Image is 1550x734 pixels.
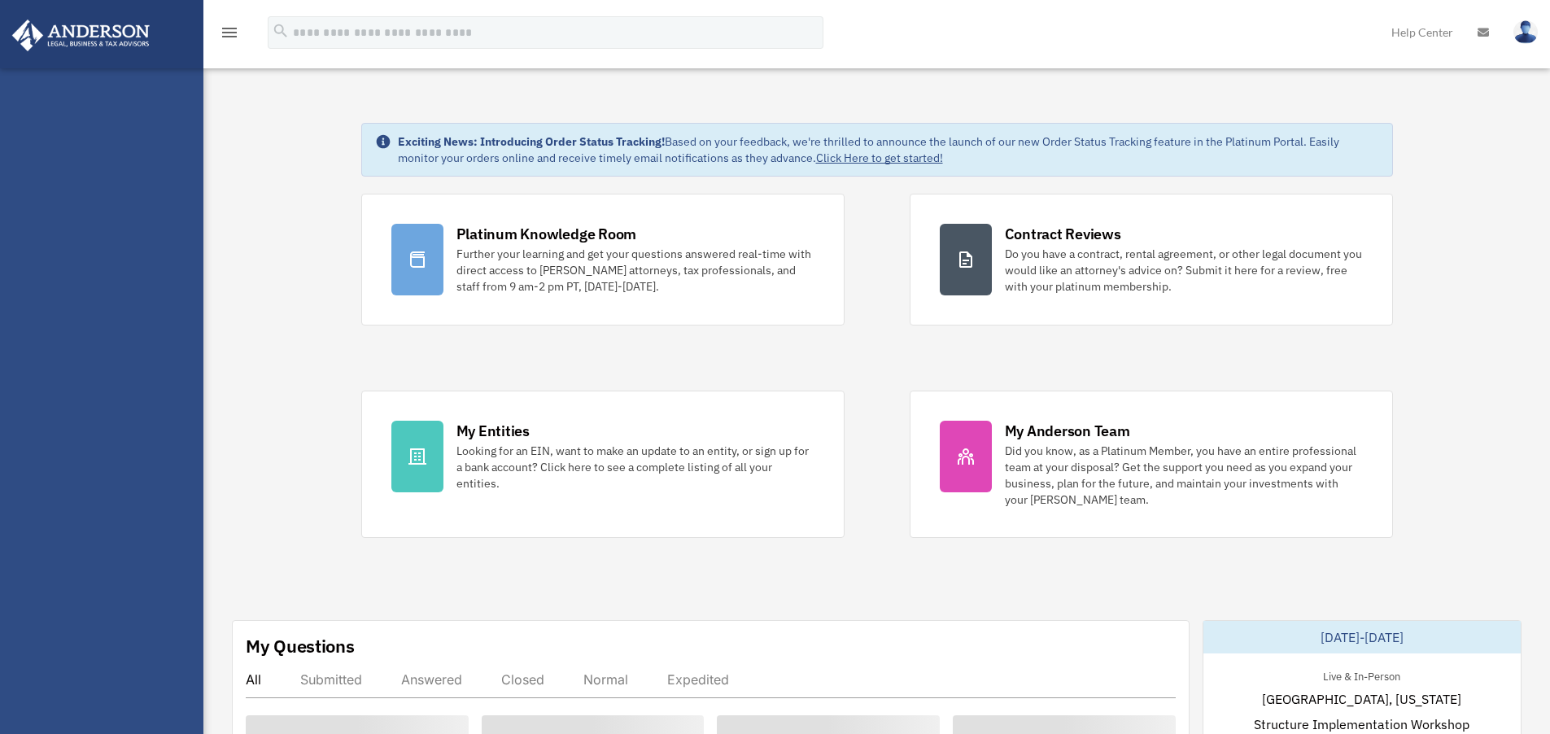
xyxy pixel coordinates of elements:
[910,391,1393,538] a: My Anderson Team Did you know, as a Platinum Member, you have an entire professional team at your...
[456,443,814,492] div: Looking for an EIN, want to make an update to an entity, or sign up for a bank account? Click her...
[456,224,637,244] div: Platinum Knowledge Room
[272,22,290,40] i: search
[456,421,530,441] div: My Entities
[1254,714,1469,734] span: Structure Implementation Workshop
[816,151,943,165] a: Click Here to get started!
[910,194,1393,325] a: Contract Reviews Do you have a contract, rental agreement, or other legal document you would like...
[1203,621,1521,653] div: [DATE]-[DATE]
[220,23,239,42] i: menu
[1005,246,1363,295] div: Do you have a contract, rental agreement, or other legal document you would like an attorney's ad...
[583,671,628,688] div: Normal
[667,671,729,688] div: Expedited
[220,28,239,42] a: menu
[1310,666,1413,684] div: Live & In-Person
[361,391,845,538] a: My Entities Looking for an EIN, want to make an update to an entity, or sign up for a bank accoun...
[456,246,814,295] div: Further your learning and get your questions answered real-time with direct access to [PERSON_NAM...
[7,20,155,51] img: Anderson Advisors Platinum Portal
[1262,689,1461,709] span: [GEOGRAPHIC_DATA], [US_STATE]
[1005,224,1121,244] div: Contract Reviews
[246,634,355,658] div: My Questions
[501,671,544,688] div: Closed
[1005,443,1363,508] div: Did you know, as a Platinum Member, you have an entire professional team at your disposal? Get th...
[246,671,261,688] div: All
[398,134,665,149] strong: Exciting News: Introducing Order Status Tracking!
[401,671,462,688] div: Answered
[361,194,845,325] a: Platinum Knowledge Room Further your learning and get your questions answered real-time with dire...
[1513,20,1538,44] img: User Pic
[398,133,1379,166] div: Based on your feedback, we're thrilled to announce the launch of our new Order Status Tracking fe...
[300,671,362,688] div: Submitted
[1005,421,1130,441] div: My Anderson Team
